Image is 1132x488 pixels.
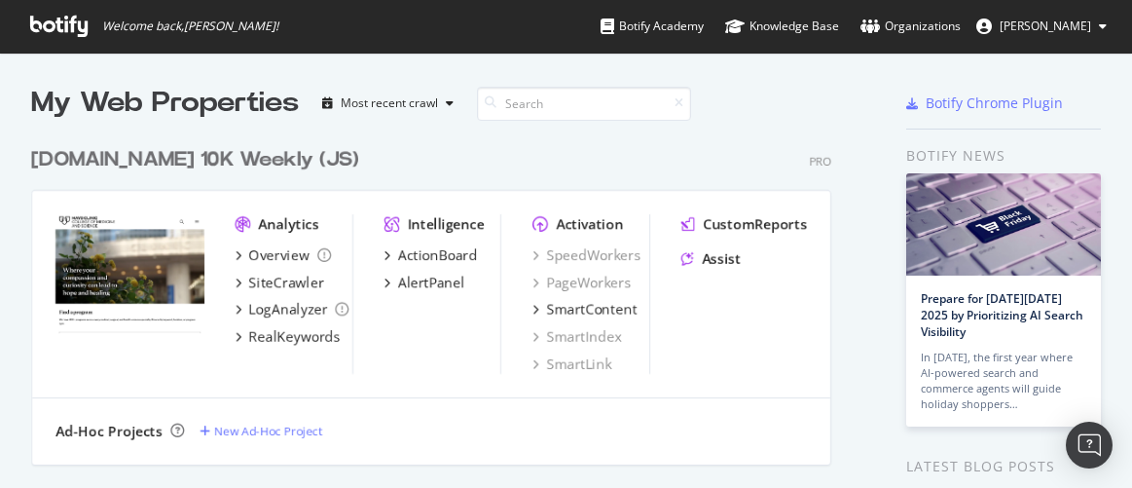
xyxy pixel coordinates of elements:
div: Botify news [906,145,1101,167]
a: CustomReports [681,214,807,234]
div: Activation [556,214,623,234]
div: New Ad-Hoc Project [214,423,322,439]
img: Prepare for Black Friday 2025 by Prioritizing AI Search Visibility [906,173,1101,276]
button: Most recent crawl [314,88,461,119]
div: ActionBoard [398,245,478,265]
a: Botify Chrome Plugin [906,94,1063,113]
div: Ad-Hoc Projects [55,422,163,441]
a: SmartLink [532,355,611,374]
a: SmartIndex [532,327,621,347]
a: RealKeywords [236,327,341,347]
a: Overview [236,245,331,265]
a: New Ad-Hoc Project [200,423,322,439]
div: In [DATE], the first year where AI-powered search and commerce agents will guide holiday shoppers… [921,350,1086,412]
div: Overview [249,245,310,265]
div: Organizations [860,17,961,36]
div: Botify Chrome Plugin [926,94,1063,113]
span: Milosz Pekala [1000,18,1091,34]
a: [DOMAIN_NAME] 10K Weekly (JS) [31,146,367,174]
div: Most recent crawl [341,97,438,109]
div: SmartContent [546,300,637,319]
div: LogAnalyzer [249,300,328,319]
span: Welcome back, [PERSON_NAME] ! [102,19,278,34]
a: PageWorkers [532,273,631,292]
a: SmartContent [532,300,637,319]
div: Latest Blog Posts [906,456,1101,477]
button: [PERSON_NAME] [961,11,1122,42]
div: Analytics [259,214,319,234]
div: SiteCrawler [249,273,324,292]
a: Assist [681,249,741,269]
a: SpeedWorkers [532,245,640,265]
div: Knowledge Base [725,17,839,36]
a: AlertPanel [384,273,465,292]
div: Assist [702,249,741,269]
div: Pro [809,153,831,169]
div: Open Intercom Messenger [1066,422,1113,469]
div: CustomReports [703,214,807,234]
div: AlertPanel [398,273,465,292]
div: RealKeywords [249,327,341,347]
div: Botify Academy [601,17,704,36]
img: college.mayo.edu [55,214,204,333]
a: ActionBoard [384,245,478,265]
div: My Web Properties [31,84,299,123]
a: Prepare for [DATE][DATE] 2025 by Prioritizing AI Search Visibility [921,290,1083,340]
div: Intelligence [408,214,485,234]
a: LogAnalyzer [236,300,349,319]
div: [DOMAIN_NAME] 10K Weekly (JS) [31,146,359,174]
input: Search [477,87,691,121]
a: SiteCrawler [236,273,324,292]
